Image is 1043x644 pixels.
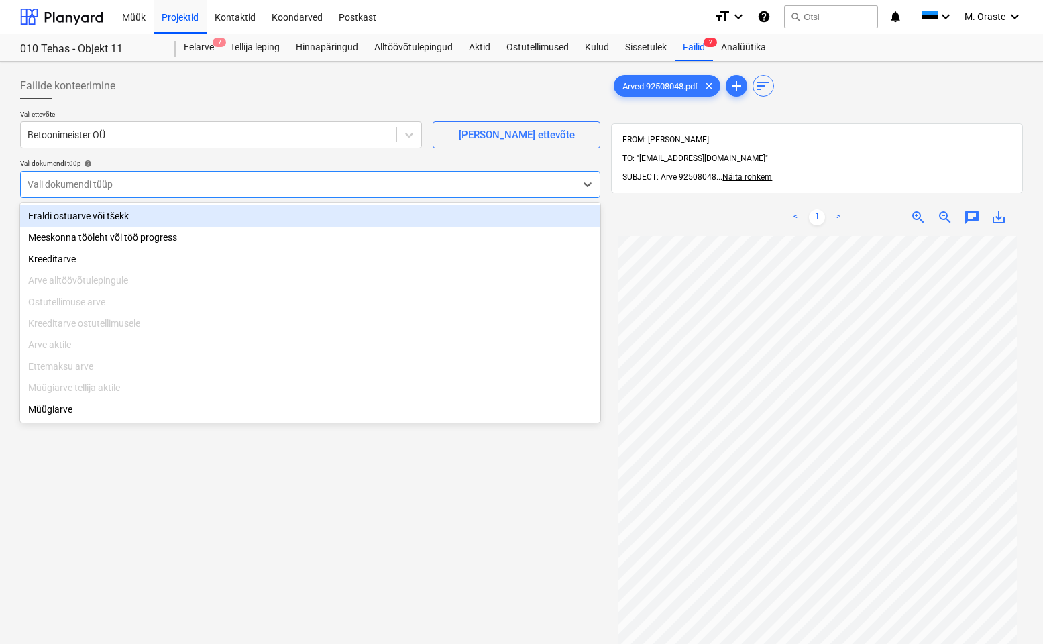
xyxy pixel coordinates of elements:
div: Vali dokumendi tüüp [20,159,600,168]
span: Failide konteerimine [20,78,115,94]
a: Kulud [577,34,617,61]
div: Ostutellimuse arve [20,291,600,313]
i: format_size [714,9,730,25]
div: 010 Tehas - Objekt 11 [20,42,160,56]
div: Eelarve [176,34,222,61]
a: Page 1 is your current page [809,209,825,225]
div: Müügiarve tellija aktile [20,377,600,398]
div: Arved 92508048.pdf [614,75,720,97]
span: FROM: [PERSON_NAME] [622,135,709,144]
p: Vali ettevõte [20,110,422,121]
a: Ostutellimused [498,34,577,61]
div: Arve alltöövõtulepingule [20,270,600,291]
div: Kreeditarve [20,248,600,270]
div: Arve aktile [20,334,600,356]
span: help [81,160,92,168]
i: keyboard_arrow_down [938,9,954,25]
span: 7 [213,38,226,47]
span: M. Oraste [965,11,1005,22]
div: Ettemaksu arve [20,356,600,377]
a: Previous page [787,209,804,225]
span: add [728,78,745,94]
span: search [790,11,801,22]
a: Next page [830,209,846,225]
span: TO: "[EMAIL_ADDRESS][DOMAIN_NAME]" [622,154,768,163]
i: notifications [889,9,902,25]
span: zoom_out [937,209,953,225]
button: [PERSON_NAME] ettevõte [433,121,600,148]
a: Analüütika [713,34,774,61]
span: chat [964,209,980,225]
span: zoom_in [910,209,926,225]
span: 2 [704,38,717,47]
span: Näita rohkem [722,172,772,182]
i: keyboard_arrow_down [730,9,747,25]
span: Arved 92508048.pdf [614,81,706,91]
div: [PERSON_NAME] ettevõte [459,126,575,144]
a: Hinnapäringud [288,34,366,61]
a: Failid2 [675,34,713,61]
a: Alltöövõtulepingud [366,34,461,61]
div: Eraldi ostuarve või tšekk [20,205,600,227]
i: Abikeskus [757,9,771,25]
div: Meeskonna tööleht või töö progress [20,227,600,248]
span: ... [716,172,772,182]
div: Kreeditarve ostutellimusele [20,313,600,334]
a: Eelarve7 [176,34,222,61]
span: SUBJECT: Arve 92508048 [622,172,716,182]
button: Otsi [784,5,878,28]
a: Aktid [461,34,498,61]
a: Sissetulek [617,34,675,61]
a: Tellija leping [222,34,288,61]
span: sort [755,78,771,94]
div: Failid [675,34,713,61]
span: save_alt [991,209,1007,225]
i: keyboard_arrow_down [1007,9,1023,25]
div: Müügiarve [20,398,600,420]
span: clear [701,78,717,94]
